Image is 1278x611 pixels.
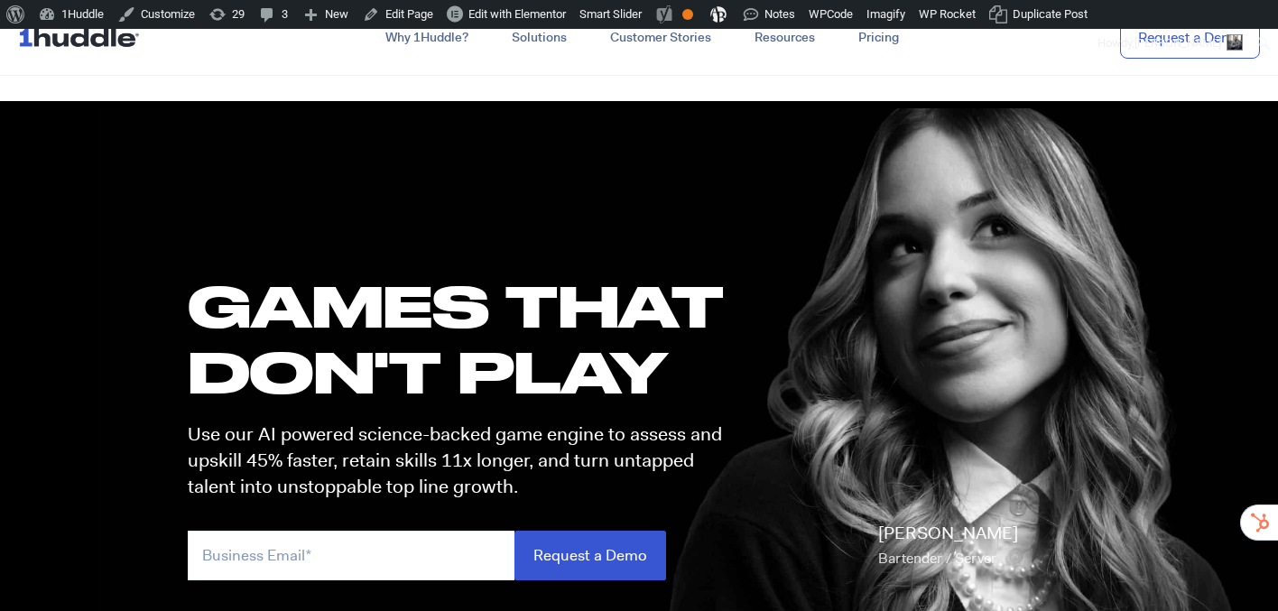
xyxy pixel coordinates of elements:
[364,22,490,54] a: Why 1Huddle?
[878,549,996,568] span: Bartender / Server
[1227,34,1243,51] img: Avatar photo
[514,531,666,580] input: Request a Demo
[682,9,693,20] div: OK
[490,22,588,54] a: Solutions
[18,20,147,54] img: ...
[588,22,733,54] a: Customer Stories
[1134,36,1221,50] span: [PERSON_NAME]
[188,421,733,501] p: Use our AI powered science-backed game engine to assess and upskill 45% faster, retain skills 11x...
[188,531,514,580] input: Business Email*
[468,7,566,21] span: Edit with Elementor
[188,273,733,404] h1: GAMES THAT DON'T PLAY
[1091,29,1250,58] a: Howdy,
[733,22,837,54] a: Resources
[837,22,921,54] a: Pricing
[878,521,1018,571] p: [PERSON_NAME]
